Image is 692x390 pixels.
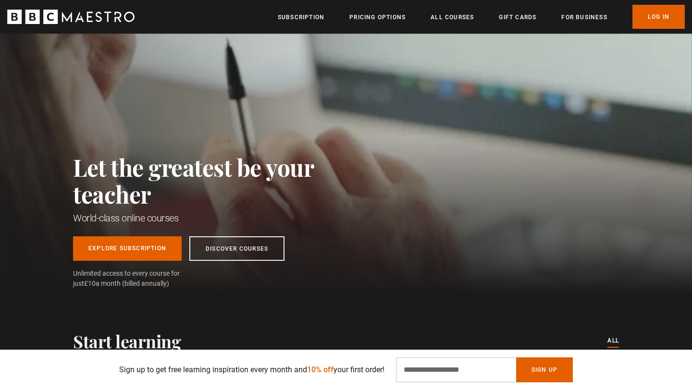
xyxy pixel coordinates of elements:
[119,364,384,376] p: Sign up to get free learning inspiration every month and your first order!
[73,236,182,261] a: Explore Subscription
[73,154,357,207] h2: Let the greatest be your teacher
[7,10,135,24] svg: BBC Maestro
[189,236,284,261] a: Discover Courses
[278,12,324,22] a: Subscription
[73,211,357,225] h1: World-class online courses
[73,268,203,289] span: Unlimited access to every course for just a month (billed annually)
[349,12,406,22] a: Pricing Options
[516,357,573,382] button: Sign Up
[84,280,96,287] span: £10
[307,365,334,374] span: 10% off
[431,12,474,22] a: All Courses
[632,5,685,29] a: Log In
[73,331,181,351] h2: Start learning
[607,336,619,346] a: All
[499,12,536,22] a: Gift Cards
[278,5,685,29] nav: Primary
[561,12,607,22] a: For business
